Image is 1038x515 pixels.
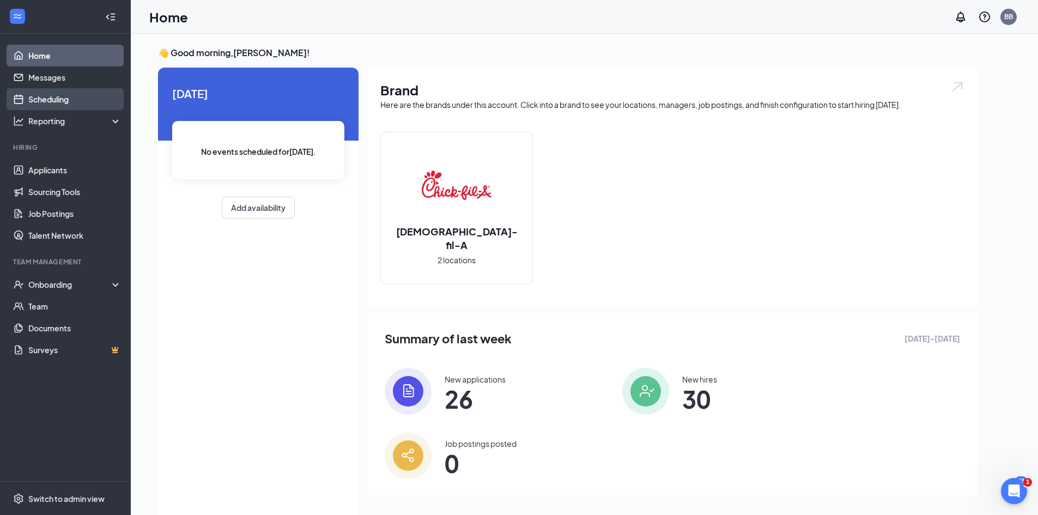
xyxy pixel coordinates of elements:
img: icon [385,432,432,479]
h1: Brand [380,81,964,99]
span: 26 [445,389,506,409]
a: Sourcing Tools [28,181,122,203]
svg: Notifications [954,10,967,23]
img: icon [622,368,669,415]
h2: [DEMOGRAPHIC_DATA]-fil-A [381,225,532,252]
span: No events scheduled for [DATE] . [201,146,316,157]
a: Documents [28,317,122,339]
span: Summary of last week [385,329,512,348]
div: Reporting [28,116,122,126]
a: Scheduling [28,88,122,110]
a: Messages [28,66,122,88]
a: Applicants [28,159,122,181]
span: 2 locations [438,254,476,266]
h3: 👋 Good morning, [PERSON_NAME] ! [158,47,978,59]
div: Onboarding [28,279,112,290]
span: [DATE] - [DATE] [905,332,960,344]
svg: Analysis [13,116,24,126]
span: [DATE] [172,85,344,102]
div: Switch to admin view [28,493,105,504]
h1: Home [149,8,188,26]
div: New hires [682,374,717,385]
svg: WorkstreamLogo [12,11,23,22]
img: Chick-fil-A [422,150,491,220]
a: Team [28,295,122,317]
a: Home [28,45,122,66]
iframe: Intercom live chat [1001,478,1027,504]
svg: Collapse [105,11,116,22]
img: icon [385,368,432,415]
div: BB [1004,12,1013,21]
div: Hiring [13,143,119,152]
div: Here are the brands under this account. Click into a brand to see your locations, managers, job p... [380,99,964,110]
div: Job postings posted [445,438,517,449]
span: 1 [1023,478,1032,487]
button: Add availability [222,197,295,219]
span: 30 [682,389,717,409]
img: open.6027fd2a22e1237b5b06.svg [950,81,964,93]
div: 28 [1015,476,1027,486]
span: 0 [445,453,517,473]
a: Job Postings [28,203,122,225]
svg: Settings [13,493,24,504]
svg: UserCheck [13,279,24,290]
svg: QuestionInfo [978,10,991,23]
div: New applications [445,374,506,385]
a: SurveysCrown [28,339,122,361]
a: Talent Network [28,225,122,246]
div: Team Management [13,257,119,266]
